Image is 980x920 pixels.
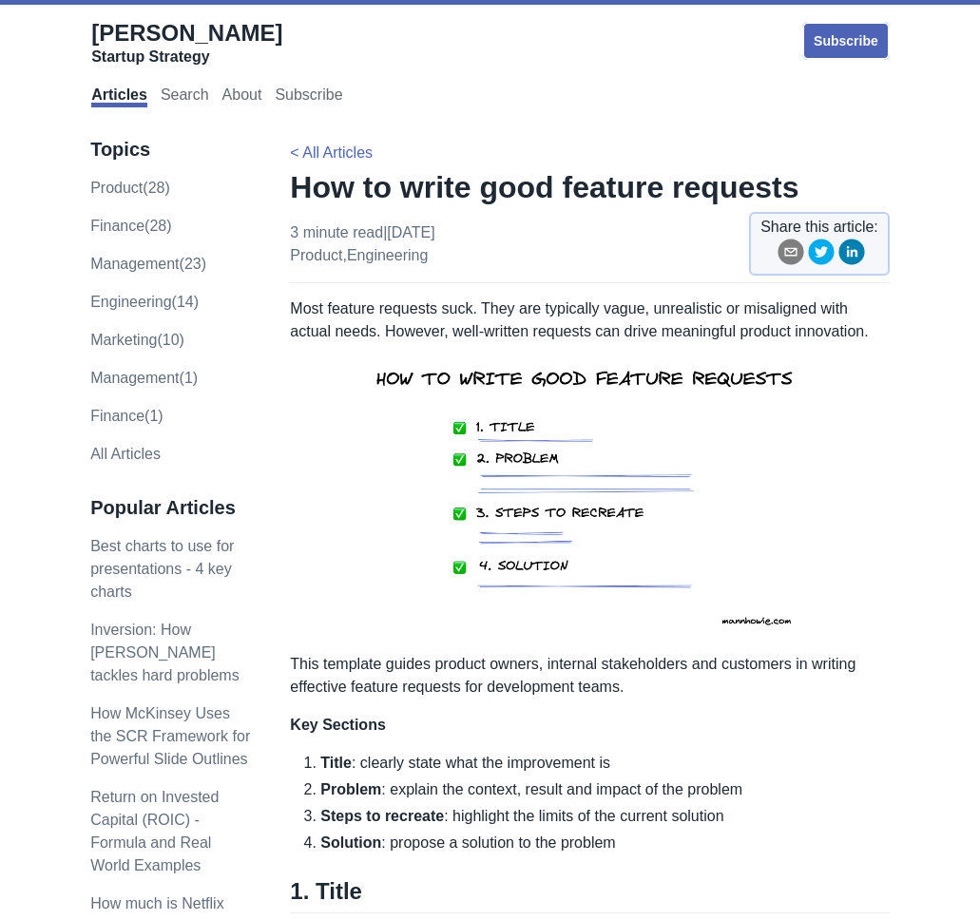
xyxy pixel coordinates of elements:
[290,717,385,733] strong: Key Sections
[320,832,889,854] li: : propose a solution to the problem
[90,622,240,683] a: Inversion: How [PERSON_NAME] tackles hard problems
[90,294,199,310] a: engineering(14)
[320,781,381,797] strong: Problem
[290,221,434,267] p: 3 minute read | [DATE] ,
[91,19,282,67] a: [PERSON_NAME]Startup Strategy
[90,332,184,348] a: marketing(10)
[802,22,890,60] a: Subscribe
[90,370,198,386] a: Management(1)
[90,180,170,196] a: product(28)
[290,297,889,638] p: Most feature requests suck. They are typically vague, unrealistic or misaligned with actual needs...
[290,168,889,206] h1: How to write good feature requests
[90,538,234,600] a: Best charts to use for presentations - 4 key charts
[222,86,262,107] a: About
[320,805,889,828] li: : highlight the limits of the current solution
[320,778,889,801] li: : explain the context, result and impact of the problem
[320,755,352,771] strong: Title
[91,20,282,46] span: [PERSON_NAME]
[90,218,171,234] a: finance(28)
[90,446,161,462] a: All Articles
[290,877,889,913] h2: 1. Title
[778,239,804,272] button: email
[290,144,373,161] a: < All Articles
[355,343,825,638] img: how-to-write-good-feature-requests
[808,239,835,272] button: twitter
[320,808,444,824] strong: Steps to recreate
[91,86,147,107] a: Articles
[320,752,889,775] li: : clearly state what the improvement is
[320,834,381,851] strong: Solution
[290,247,342,263] a: product
[90,138,250,162] h3: Topics
[90,789,219,873] a: Return on Invested Capital (ROIC) - Formula and Real World Examples
[90,256,206,272] a: management(23)
[290,653,889,699] p: This template guides product owners, internal stakeholders and customers in writing effective fea...
[838,239,865,272] button: linkedin
[90,705,250,767] a: How McKinsey Uses the SCR Framework for Powerful Slide Outlines
[90,496,250,520] h3: Popular Articles
[90,408,163,424] a: Finance(1)
[347,247,428,263] a: engineering
[91,48,282,67] div: Startup Strategy
[161,86,209,107] a: Search
[275,86,342,107] a: Subscribe
[760,216,878,239] span: Share this article:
